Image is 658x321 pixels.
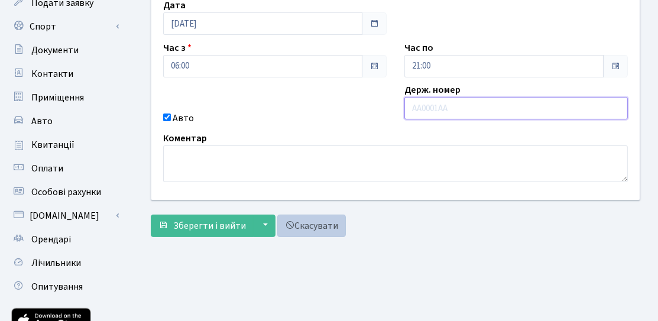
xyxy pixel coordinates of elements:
[404,41,433,55] label: Час по
[31,162,63,175] span: Оплати
[31,115,53,128] span: Авто
[404,83,461,97] label: Держ. номер
[31,44,79,57] span: Документи
[151,215,254,237] button: Зберегти і вийти
[6,275,124,299] a: Опитування
[6,38,124,62] a: Документи
[6,109,124,133] a: Авто
[6,86,124,109] a: Приміщення
[163,131,207,145] label: Коментар
[6,133,124,157] a: Квитанції
[277,215,346,237] a: Скасувати
[6,251,124,275] a: Лічильники
[31,91,84,104] span: Приміщення
[6,180,124,204] a: Особові рахунки
[6,15,124,38] a: Спорт
[31,67,73,80] span: Контакти
[173,219,246,232] span: Зберегти і вийти
[163,41,192,55] label: Час з
[31,138,74,151] span: Квитанції
[404,97,628,119] input: AA0001AA
[31,233,71,246] span: Орендарі
[31,257,81,270] span: Лічильники
[31,186,101,199] span: Особові рахунки
[6,157,124,180] a: Оплати
[6,228,124,251] a: Орендарі
[173,111,194,125] label: Авто
[31,280,83,293] span: Опитування
[6,62,124,86] a: Контакти
[6,204,124,228] a: [DOMAIN_NAME]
